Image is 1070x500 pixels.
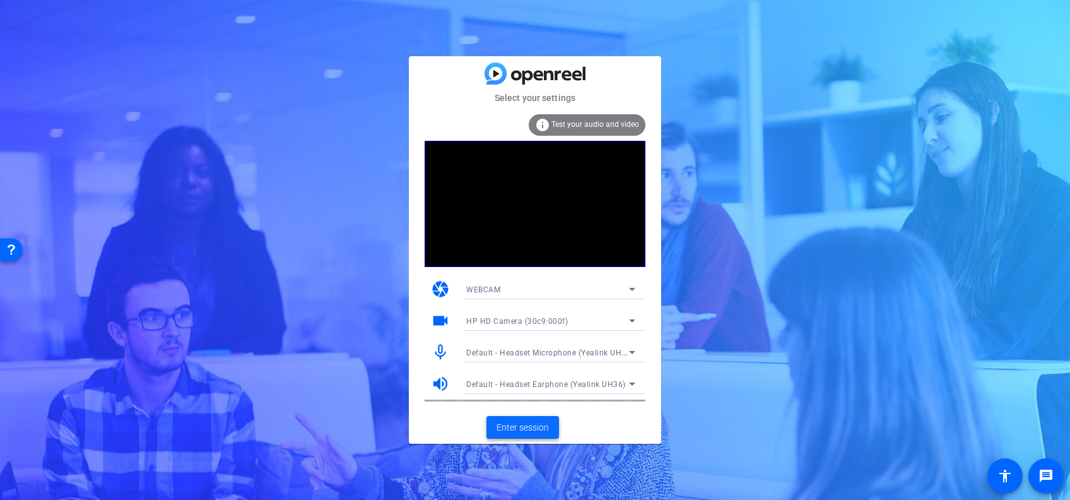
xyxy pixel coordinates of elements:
[551,120,639,129] span: Test your audio and video
[431,343,450,362] mat-icon: mic_none
[431,311,450,330] mat-icon: videocam
[466,380,626,389] span: Default - Headset Earphone (Yealink UH36)
[535,117,550,133] mat-icon: info
[486,416,559,439] button: Enter session
[466,347,634,357] span: Default - Headset Microphone (Yealink UH36)
[997,468,1013,484] mat-icon: accessibility
[497,421,549,434] span: Enter session
[431,374,450,393] mat-icon: volume_up
[485,62,585,85] img: blue-gradient.svg
[466,285,500,294] span: WEBCAM
[1038,468,1054,484] mat-icon: message
[466,317,568,326] span: HP HD Camera (30c9:000f)
[431,280,450,299] mat-icon: camera
[409,91,661,105] mat-card-subtitle: Select your settings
